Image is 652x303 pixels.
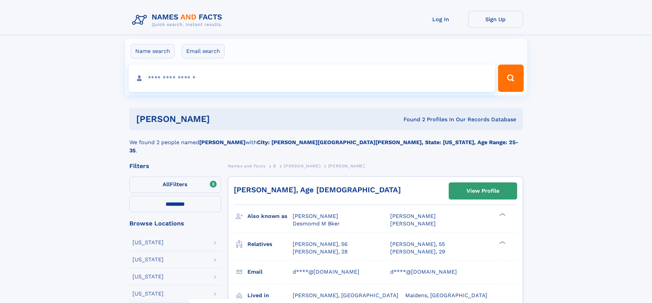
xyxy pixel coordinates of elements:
label: Email search [182,44,225,58]
a: [PERSON_NAME], 55 [390,240,445,248]
h3: Relatives [247,238,293,250]
div: Found 2 Profiles In Our Records Database [307,116,516,123]
span: [PERSON_NAME] [284,164,320,168]
input: search input [129,65,495,92]
span: Desmomd M Bker [293,220,340,227]
span: Maidens, [GEOGRAPHIC_DATA] [405,292,487,299]
b: [PERSON_NAME] [199,139,245,146]
div: Filters [129,163,221,169]
b: City: [PERSON_NAME][GEOGRAPHIC_DATA][PERSON_NAME], State: [US_STATE], Age Range: 25-35 [129,139,518,154]
span: B [273,164,276,168]
a: [PERSON_NAME] [284,162,320,170]
span: All [163,181,170,188]
span: [PERSON_NAME] [390,220,436,227]
span: [PERSON_NAME] [328,164,365,168]
label: Filters [129,177,221,193]
a: Names and Facts [228,162,266,170]
div: ❯ [498,240,506,245]
h3: Email [247,266,293,278]
h1: [PERSON_NAME] [136,115,307,123]
label: Name search [131,44,175,58]
a: [PERSON_NAME], Age [DEMOGRAPHIC_DATA] [234,185,401,194]
div: [US_STATE] [132,240,164,245]
div: Browse Locations [129,220,221,226]
a: View Profile [449,183,517,199]
div: [US_STATE] [132,291,164,297]
div: View Profile [466,183,499,199]
span: [PERSON_NAME] [293,213,338,219]
div: We found 2 people named with . [129,130,523,155]
a: [PERSON_NAME], 29 [390,248,445,256]
a: [PERSON_NAME], 28 [293,248,348,256]
a: Sign Up [468,11,523,28]
a: B [273,162,276,170]
button: Search Button [498,65,523,92]
span: [PERSON_NAME], [GEOGRAPHIC_DATA] [293,292,398,299]
h3: Lived in [247,290,293,301]
span: [PERSON_NAME] [390,213,436,219]
div: ❯ [498,212,506,217]
h3: Also known as [247,210,293,222]
a: [PERSON_NAME], 56 [293,240,348,248]
div: [US_STATE] [132,274,164,279]
img: Logo Names and Facts [129,11,228,29]
a: Log In [413,11,468,28]
div: [US_STATE] [132,257,164,262]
